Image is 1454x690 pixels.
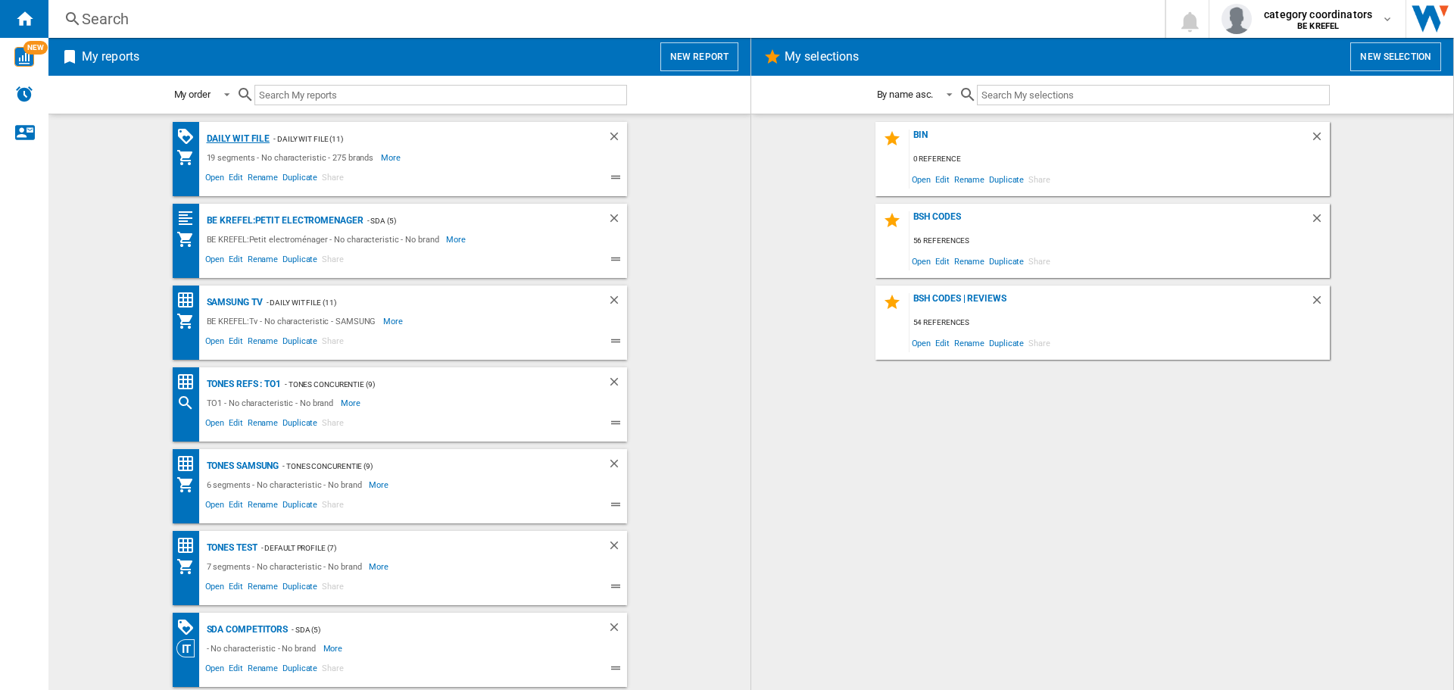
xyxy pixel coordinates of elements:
div: Delete [607,457,627,476]
div: Tones test [203,539,257,557]
div: BE KREFEL:Petit electroménager - No characteristic - No brand [203,230,447,248]
span: Open [203,170,227,189]
span: Edit [226,498,245,516]
input: Search My selections [977,85,1329,105]
div: BSH codes | Reviews [910,293,1310,314]
span: Duplicate [987,169,1026,189]
span: More [446,230,468,248]
div: - SDA (5) [363,211,577,230]
div: Category View [176,639,203,657]
div: 7 segments - No characteristic - No brand [203,557,370,576]
span: Open [203,334,227,352]
div: BE KREFEL:Petit electromenager [203,211,363,230]
div: Delete [607,293,627,312]
span: Rename [245,416,280,434]
div: Daily WIT file [203,130,270,148]
div: TO1 - No characteristic - No brand [203,394,342,412]
span: Open [203,498,227,516]
span: Open [203,252,227,270]
button: New selection [1350,42,1441,71]
span: category coordinators [1264,7,1372,22]
span: Rename [952,251,987,271]
div: 6 segments - No characteristic - No brand [203,476,370,494]
span: Duplicate [987,251,1026,271]
span: Duplicate [987,333,1026,353]
b: BE KREFEL [1297,21,1339,31]
img: alerts-logo.svg [15,85,33,103]
div: My Assortment [176,148,203,167]
div: - Tones concurentie (9) [279,457,576,476]
span: Rename [245,170,280,189]
div: - SDA (5) [288,620,576,639]
span: Rename [245,252,280,270]
button: New report [660,42,738,71]
div: My Assortment [176,476,203,494]
div: By name asc. [877,89,934,100]
div: Price Matrix [176,536,203,555]
span: Open [203,661,227,679]
div: Delete [607,620,627,639]
span: Open [910,333,934,353]
h2: My selections [782,42,862,71]
div: My Assortment [176,557,203,576]
h2: My reports [79,42,142,71]
span: Share [320,498,346,516]
span: Edit [226,252,245,270]
div: Tones Samsung [203,457,279,476]
input: Search My reports [254,85,627,105]
div: BE KREFEL:Tv - No characteristic - SAMSUNG [203,312,384,330]
span: Share [320,334,346,352]
span: Share [1026,169,1053,189]
div: Delete [607,211,627,230]
span: Rename [245,334,280,352]
span: Edit [933,251,952,271]
span: Duplicate [280,498,320,516]
span: Edit [226,170,245,189]
span: Duplicate [280,661,320,679]
span: Share [320,416,346,434]
span: Open [910,169,934,189]
div: Samsung TV [203,293,263,312]
span: Share [320,252,346,270]
span: Duplicate [280,416,320,434]
span: Edit [226,661,245,679]
span: Edit [933,169,952,189]
span: More [323,639,345,657]
div: My order [174,89,211,100]
div: 19 segments - No characteristic - 275 brands [203,148,382,167]
span: Rename [952,169,987,189]
div: BSH Codes [910,211,1310,232]
div: My Assortment [176,312,203,330]
span: More [341,394,363,412]
span: Duplicate [280,170,320,189]
span: Share [320,170,346,189]
div: PROMOTIONS Matrix [176,127,203,146]
div: Delete [1310,130,1330,150]
span: Edit [226,416,245,434]
span: Share [320,661,346,679]
span: Rename [952,333,987,353]
div: Delete [607,539,627,557]
div: 0 reference [910,150,1330,169]
div: Search [82,8,1125,30]
span: Duplicate [280,252,320,270]
span: Share [1026,333,1053,353]
div: Delete [1310,211,1330,232]
div: - Daily WIT File (11) [263,293,577,312]
span: More [369,476,391,494]
div: Delete [607,130,627,148]
div: - Default profile (7) [257,539,577,557]
span: Share [1026,251,1053,271]
div: 54 references [910,314,1330,333]
span: More [369,557,391,576]
div: - No characteristic - No brand [203,639,323,657]
span: Rename [245,661,280,679]
div: Price Matrix [176,291,203,310]
div: SDA competitors [203,620,289,639]
div: My Assortment [176,230,203,248]
div: - Tones concurentie (9) [281,375,577,394]
span: NEW [23,41,48,55]
span: Edit [226,579,245,598]
span: Edit [933,333,952,353]
span: Rename [245,579,280,598]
